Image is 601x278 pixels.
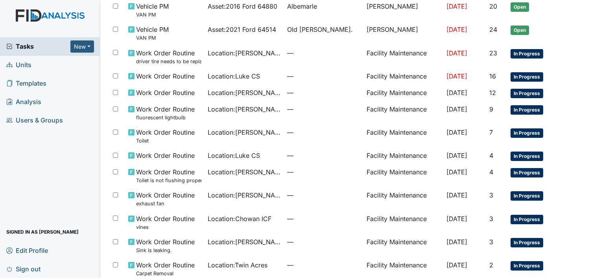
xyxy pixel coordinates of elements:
[287,260,360,270] span: —
[511,49,543,59] span: In Progress
[208,237,281,247] span: Location : [PERSON_NAME]. ICF
[287,48,360,58] span: —
[363,22,443,45] td: [PERSON_NAME]
[208,151,260,160] span: Location : Luke CS
[208,48,281,58] span: Location : [PERSON_NAME]. [GEOGRAPHIC_DATA]
[446,152,467,159] span: [DATE]
[208,2,277,11] span: Asset : 2016 Ford 64880
[511,89,543,98] span: In Progress
[287,88,360,97] span: —
[136,223,195,231] small: vines
[489,49,497,57] span: 23
[489,26,497,33] span: 24
[489,191,493,199] span: 3
[363,211,443,234] td: Facility Maintenance
[511,261,543,271] span: In Progress
[363,164,443,187] td: Facility Maintenance
[489,89,496,97] span: 12
[6,42,70,51] a: Tasks
[70,40,94,53] button: New
[136,34,169,42] small: VAN PM
[208,128,281,137] span: Location : [PERSON_NAME] House
[208,214,271,223] span: Location : Chowan ICF
[489,128,493,136] span: 7
[446,2,467,10] span: [DATE]
[6,226,79,238] span: Signed in as [PERSON_NAME]
[511,72,543,82] span: In Progress
[446,191,467,199] span: [DATE]
[511,215,543,224] span: In Progress
[363,234,443,257] td: Facility Maintenance
[363,148,443,164] td: Facility Maintenance
[136,48,201,65] span: Work Order Routine driver tire needs to be replaced
[363,101,443,124] td: Facility Maintenance
[287,2,317,11] span: Albemarle
[511,2,529,12] span: Open
[489,2,497,10] span: 20
[6,59,31,71] span: Units
[136,88,195,97] span: Work Order Routine
[489,215,493,223] span: 3
[136,151,195,160] span: Work Order Routine
[136,71,195,81] span: Work Order Routine
[363,187,443,210] td: Facility Maintenance
[6,96,41,108] span: Analysis
[136,237,195,254] span: Work Order Routine Sink is leaking.
[136,25,169,42] span: Vehicle PM VAN PM
[511,152,543,161] span: In Progress
[446,215,467,223] span: [DATE]
[136,2,169,18] span: Vehicle PM VAN PM
[136,200,195,207] small: exhaust fan
[446,89,467,97] span: [DATE]
[208,260,267,270] span: Location : Twin Acres
[136,104,195,121] span: Work Order Routine fluorescent lightbulb
[208,167,281,177] span: Location : [PERSON_NAME]. ICF
[511,238,543,247] span: In Progress
[489,152,493,159] span: 4
[446,72,467,80] span: [DATE]
[287,167,360,177] span: —
[136,190,195,207] span: Work Order Routine exhaust fan
[136,114,195,121] small: fluorescent lightbulb
[208,71,260,81] span: Location : Luke CS
[287,104,360,114] span: —
[6,114,63,126] span: Users & Groups
[287,237,360,247] span: —
[136,11,169,18] small: VAN PM
[208,104,281,114] span: Location : [PERSON_NAME] House
[446,238,467,246] span: [DATE]
[136,214,195,231] span: Work Order Routine vines
[363,124,443,148] td: Facility Maintenance
[287,128,360,137] span: —
[489,261,493,269] span: 2
[6,244,48,256] span: Edit Profile
[287,25,353,34] span: Old [PERSON_NAME].
[363,45,443,68] td: Facility Maintenance
[511,128,543,138] span: In Progress
[287,214,360,223] span: —
[208,25,276,34] span: Asset : 2021 Ford 64514
[446,128,467,136] span: [DATE]
[6,77,46,90] span: Templates
[208,190,281,200] span: Location : [PERSON_NAME]. [GEOGRAPHIC_DATA]
[363,85,443,101] td: Facility Maintenance
[363,68,443,85] td: Facility Maintenance
[511,191,543,201] span: In Progress
[511,168,543,177] span: In Progress
[136,128,195,144] span: Work Order Routine Toilet
[287,190,360,200] span: —
[136,177,201,184] small: Toilet is not flushing properly.
[446,49,467,57] span: [DATE]
[136,167,201,184] span: Work Order Routine Toilet is not flushing properly.
[489,238,493,246] span: 3
[6,263,41,275] span: Sign out
[136,260,195,277] span: Work Order Routine Carpet Removal
[446,168,467,176] span: [DATE]
[446,261,467,269] span: [DATE]
[511,26,529,35] span: Open
[136,58,201,65] small: driver tire needs to be replaced
[489,168,493,176] span: 4
[136,247,195,254] small: Sink is leaking.
[287,71,360,81] span: —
